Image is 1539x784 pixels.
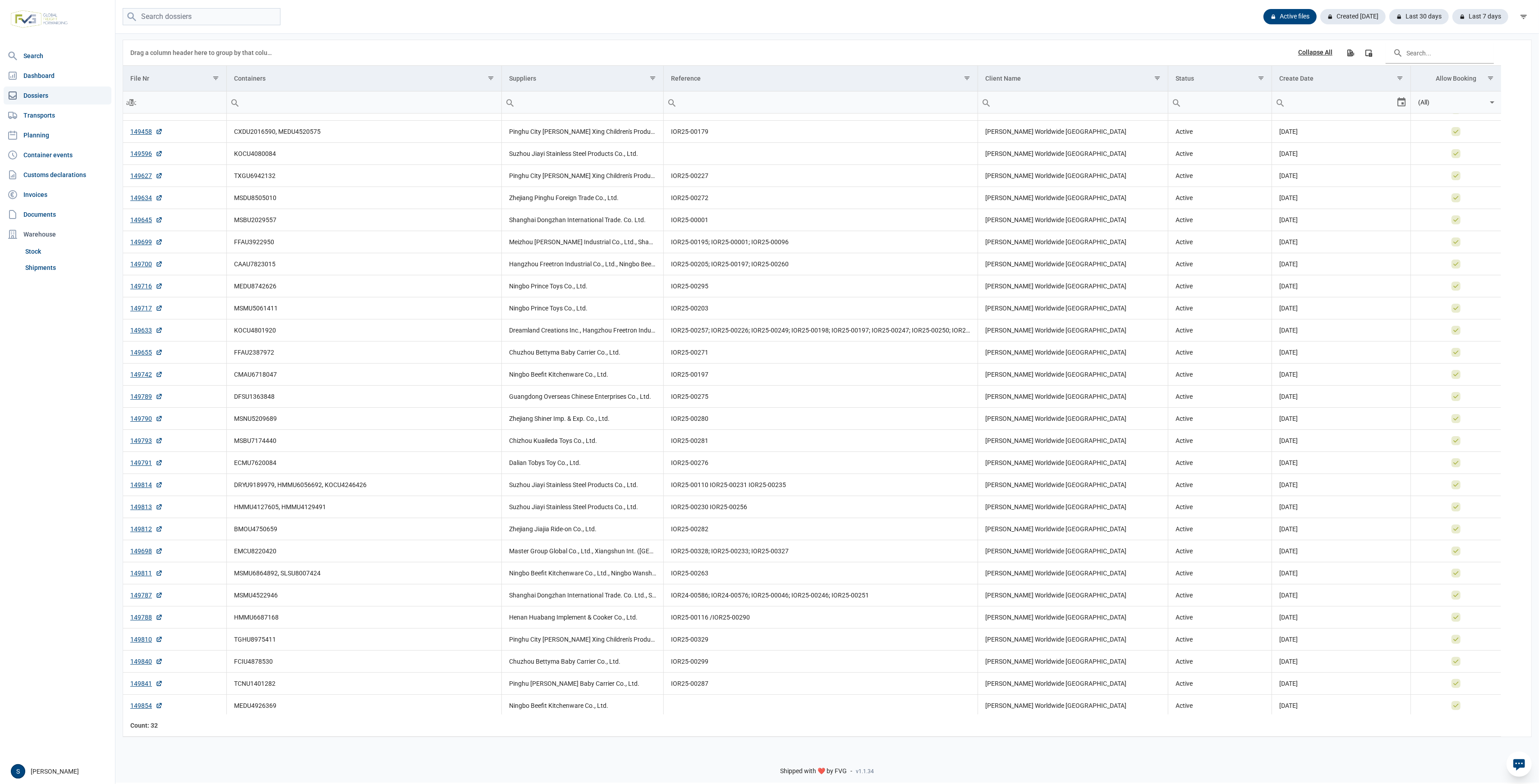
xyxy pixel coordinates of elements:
[663,650,978,672] td: IOR25-00299
[978,385,1168,407] td: [PERSON_NAME] Worldwide [GEOGRAPHIC_DATA]
[1320,9,1386,24] div: Created [DATE]
[663,385,978,407] td: IOR25-00275
[978,628,1168,650] td: [PERSON_NAME] Worldwide [GEOGRAPHIC_DATA]
[663,363,978,385] td: IOR25-00197
[226,319,501,341] td: KOCU4801920
[978,142,1168,164] td: [PERSON_NAME] Worldwide [GEOGRAPHIC_DATA]
[130,215,163,224] a: 149645
[1168,496,1272,518] td: Active
[226,164,501,187] td: TXGU6942132
[1279,260,1298,268] span: [DATE]
[663,209,978,231] td: IOR25-00001
[1168,209,1272,231] td: Active
[1396,91,1407,113] div: Select
[226,474,501,496] td: DRYU9189979, HMMU6056692, KOCU4246426
[663,518,978,540] td: IOR25-00282
[1279,216,1298,223] span: [DATE]
[663,341,978,363] td: IOR25-00271
[22,243,111,260] a: Stock
[978,451,1168,474] td: [PERSON_NAME] Worldwide [GEOGRAPHIC_DATA]
[501,628,663,650] td: Pinghu City [PERSON_NAME] Xing Children's Products Co., Ltd.
[663,407,978,429] td: IOR25-00280
[1279,503,1298,511] span: [DATE]
[663,120,978,142] td: IOR25-00179
[1279,547,1298,555] span: [DATE]
[663,451,978,474] td: IOR25-00276
[1298,49,1332,57] div: Collapse All
[978,672,1168,694] td: [PERSON_NAME] Worldwide [GEOGRAPHIC_DATA]
[130,127,163,136] a: 149458
[985,75,1021,82] div: Client Name
[130,348,163,357] a: 149655
[1487,75,1494,82] span: Show filter options for column 'Allow Booking'
[501,319,663,341] td: Dreamland Creations Inc., Hangzhou Freetron Industrial Co., Ltd., Ningbo Beefit Kitchenware Co., ...
[11,764,110,779] div: [PERSON_NAME]
[978,253,1168,275] td: [PERSON_NAME] Worldwide [GEOGRAPHIC_DATA]
[663,672,978,694] td: IOR25-00287
[226,363,501,385] td: CMAU6718047
[226,451,501,474] td: ECMU7620084
[1168,253,1272,275] td: Active
[130,326,163,335] a: 149633
[509,75,536,82] div: Suppliers
[978,209,1168,231] td: [PERSON_NAME] Worldwide [GEOGRAPHIC_DATA]
[663,91,978,114] td: Filter cell
[501,540,663,562] td: Master Group Global Co., Ltd., Xiangshun Int. ([GEOGRAPHIC_DATA]) Trading Co., Ltd.
[1168,518,1272,540] td: Active
[1342,45,1358,61] div: Export all data to Excel
[226,142,501,164] td: KOCU4080084
[1279,172,1298,179] span: [DATE]
[11,764,25,779] div: S
[1279,415,1298,422] span: [DATE]
[978,650,1168,672] td: [PERSON_NAME] Worldwide [GEOGRAPHIC_DATA]
[123,40,1501,737] div: Data grid with 32 rows and 8 columns
[1168,231,1272,253] td: Active
[4,205,111,223] a: Documents
[123,91,139,113] div: Search box
[1168,407,1272,429] td: Active
[663,231,978,253] td: IOR25-00195; IOR25-00001; IOR25-00096
[851,767,853,775] span: -
[1279,194,1298,201] span: [DATE]
[226,209,501,231] td: MSBU2029557
[1272,91,1288,113] div: Search box
[4,47,111,65] a: Search
[130,282,163,291] a: 149716
[663,319,978,341] td: IOR25-00257; IOR25-00226; IOR25-00249; IOR25-00198; IOR25-00197; IOR25-00247; IOR25-00250; IOR25-...
[1168,429,1272,451] td: Active
[964,75,970,82] span: Show filter options for column 'Reference'
[501,120,663,142] td: Pinghu City Xiao Ming Xing Children's Products Co., Ltd.
[1279,75,1314,82] div: Create Date
[1279,128,1298,135] span: [DATE]
[1411,91,1501,114] td: Filter cell
[978,496,1168,518] td: [PERSON_NAME] Worldwide [GEOGRAPHIC_DATA]
[226,672,501,694] td: TCNU1401282
[123,8,280,26] input: Search dossiers
[1279,636,1298,643] span: [DATE]
[664,91,680,113] div: Search box
[501,429,663,451] td: Chizhou Kuaileda Toys Co., Ltd.
[1279,570,1298,577] span: [DATE]
[1272,91,1411,114] td: Filter cell
[978,694,1168,716] td: [PERSON_NAME] Worldwide [GEOGRAPHIC_DATA]
[978,319,1168,341] td: [PERSON_NAME] Worldwide [GEOGRAPHIC_DATA]
[663,540,978,562] td: IOR25-00328; IOR25-00233; IOR25-00327
[978,474,1168,496] td: [PERSON_NAME] Worldwide [GEOGRAPHIC_DATA]
[1411,91,1487,113] input: Filter cell
[978,518,1168,540] td: [PERSON_NAME] Worldwide [GEOGRAPHIC_DATA]
[130,547,163,556] a: 149698
[130,260,163,269] a: 149700
[4,87,111,105] a: Dossiers
[978,187,1168,209] td: [PERSON_NAME] Worldwide [GEOGRAPHIC_DATA]
[1279,459,1298,466] span: [DATE]
[501,363,663,385] td: Ningbo Beefit Kitchenware Co., Ltd.
[856,768,874,775] span: v1.1.34
[978,91,994,113] div: Search box
[1279,327,1298,334] span: [DATE]
[1279,680,1298,687] span: [DATE]
[663,628,978,650] td: IOR25-00329
[4,225,111,243] div: Warehouse
[130,613,163,622] a: 149788
[1279,283,1298,290] span: [DATE]
[130,40,1494,65] div: Data grid toolbar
